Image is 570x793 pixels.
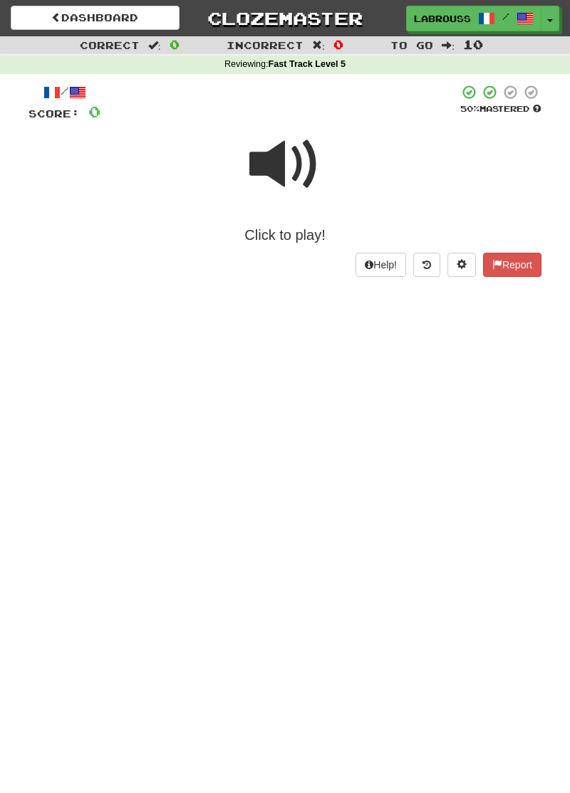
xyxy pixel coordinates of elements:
button: Report [483,253,541,277]
button: Round history (alt+y) [413,253,440,277]
span: 50 % [460,104,480,113]
span: 0 [333,37,343,51]
span: / [502,11,509,21]
div: / [28,84,100,102]
button: Help! [356,253,406,277]
span: Incorrect [227,39,304,51]
div: Click to play! [28,225,541,246]
span: : [442,40,455,50]
span: 10 [463,37,483,51]
span: LaBrousse [414,12,471,25]
a: Dashboard [11,6,180,30]
span: Score: [28,107,80,120]
a: LaBrousse / [406,6,541,31]
strong: Fast Track Level 5 [269,59,346,69]
span: 0 [170,37,180,51]
span: Correct [80,39,140,51]
div: Mastered [459,103,541,115]
span: : [148,40,161,50]
span: : [312,40,325,50]
span: 0 [88,103,100,120]
span: To go [390,39,433,51]
a: Clozemaster [201,6,370,31]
